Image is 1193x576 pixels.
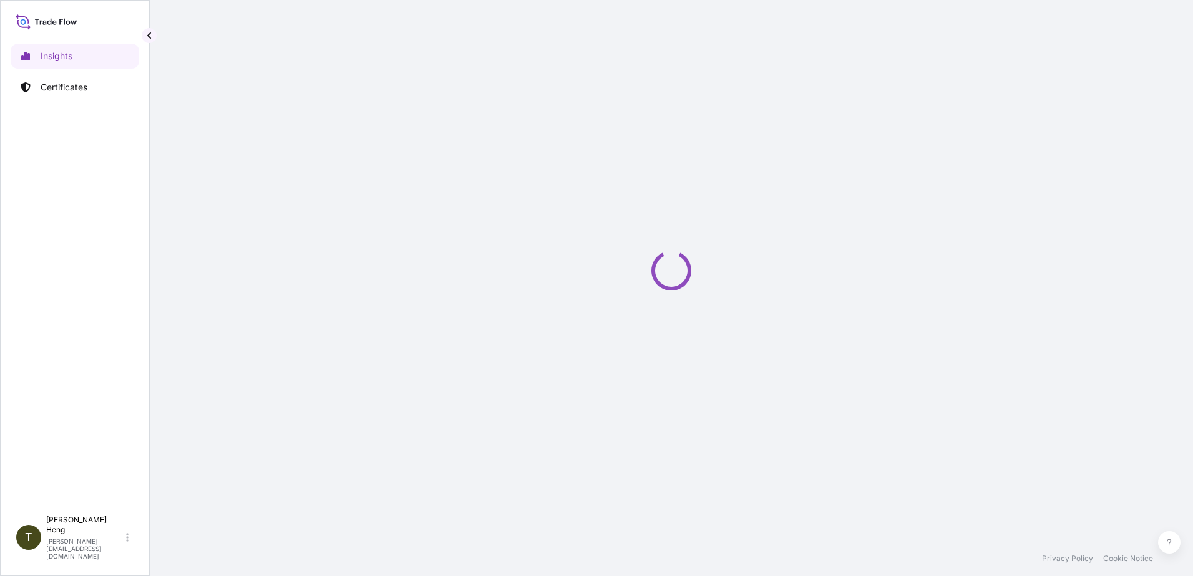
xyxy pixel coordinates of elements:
[46,515,124,535] p: [PERSON_NAME] Heng
[1042,554,1093,564] a: Privacy Policy
[11,75,139,100] a: Certificates
[11,44,139,69] a: Insights
[25,531,32,544] span: T
[41,50,72,62] p: Insights
[1103,554,1153,564] a: Cookie Notice
[46,537,124,560] p: [PERSON_NAME][EMAIL_ADDRESS][DOMAIN_NAME]
[41,81,87,94] p: Certificates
